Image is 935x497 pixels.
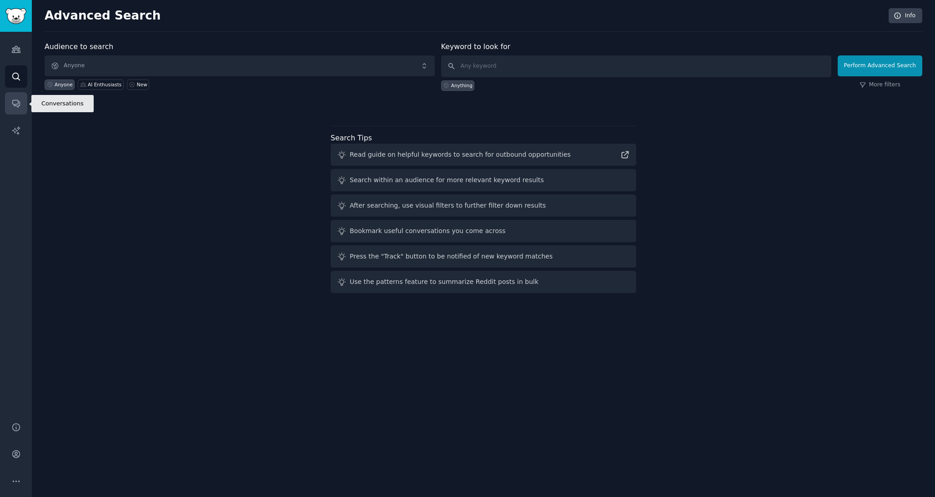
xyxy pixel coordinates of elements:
a: More filters [860,81,900,89]
div: Press the "Track" button to be notified of new keyword matches [350,252,553,261]
div: Search within an audience for more relevant keyword results [350,175,544,185]
label: Search Tips [331,134,372,142]
h2: Advanced Search [45,9,884,23]
div: New [137,81,147,88]
label: Keyword to look for [441,42,511,51]
div: Use the patterns feature to summarize Reddit posts in bulk [350,277,538,287]
div: Bookmark useful conversations you come across [350,226,506,236]
a: New [127,80,149,90]
img: GummySearch logo [5,8,26,24]
a: Info [889,8,922,24]
label: Audience to search [45,42,113,51]
input: Any keyword [441,55,831,77]
button: Perform Advanced Search [838,55,922,76]
div: AI Enthusiasts [88,81,121,88]
div: After searching, use visual filters to further filter down results [350,201,546,210]
div: Anyone [55,81,73,88]
div: Read guide on helpful keywords to search for outbound opportunities [350,150,571,159]
div: Anything [451,82,473,89]
button: Anyone [45,55,435,76]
